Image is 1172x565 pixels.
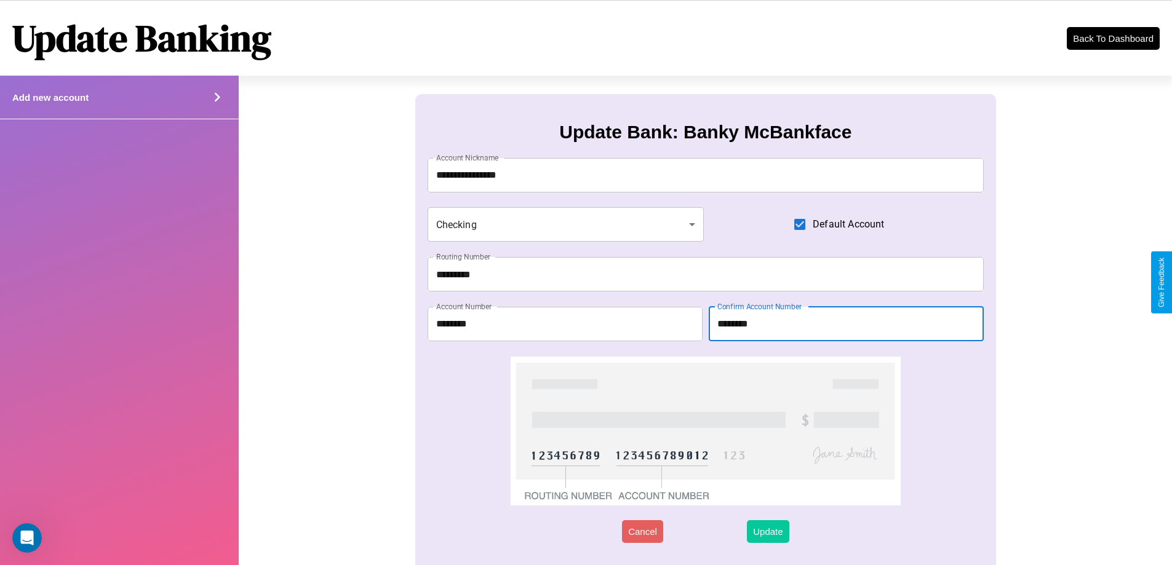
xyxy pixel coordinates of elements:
button: Update [747,520,789,543]
label: Routing Number [436,251,490,262]
button: Back To Dashboard [1067,27,1160,50]
div: Checking [428,207,704,242]
span: Default Account [813,217,884,232]
label: Account Number [436,301,492,312]
h4: Add new account [12,92,89,103]
button: Cancel [622,520,663,543]
iframe: Intercom live chat [12,523,42,553]
h3: Update Bank: Banky McBankface [559,122,851,143]
h1: Update Banking [12,13,271,63]
img: check [511,357,900,505]
label: Confirm Account Number [717,301,802,312]
div: Give Feedback [1157,258,1166,307]
label: Account Nickname [436,152,499,163]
